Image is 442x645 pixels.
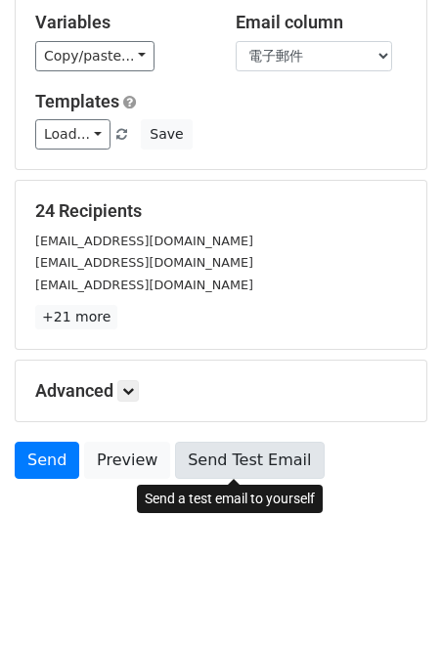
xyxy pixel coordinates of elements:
[35,380,407,402] h5: Advanced
[236,12,407,33] h5: Email column
[84,442,170,479] a: Preview
[35,41,155,71] a: Copy/paste...
[35,91,119,111] a: Templates
[35,278,253,292] small: [EMAIL_ADDRESS][DOMAIN_NAME]
[35,200,407,222] h5: 24 Recipients
[35,255,253,270] small: [EMAIL_ADDRESS][DOMAIN_NAME]
[35,305,117,329] a: +21 more
[175,442,324,479] a: Send Test Email
[15,442,79,479] a: Send
[141,119,192,150] button: Save
[35,12,206,33] h5: Variables
[35,234,253,248] small: [EMAIL_ADDRESS][DOMAIN_NAME]
[137,485,323,513] div: Send a test email to yourself
[344,551,442,645] div: 聊天小工具
[344,551,442,645] iframe: Chat Widget
[35,119,110,150] a: Load...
